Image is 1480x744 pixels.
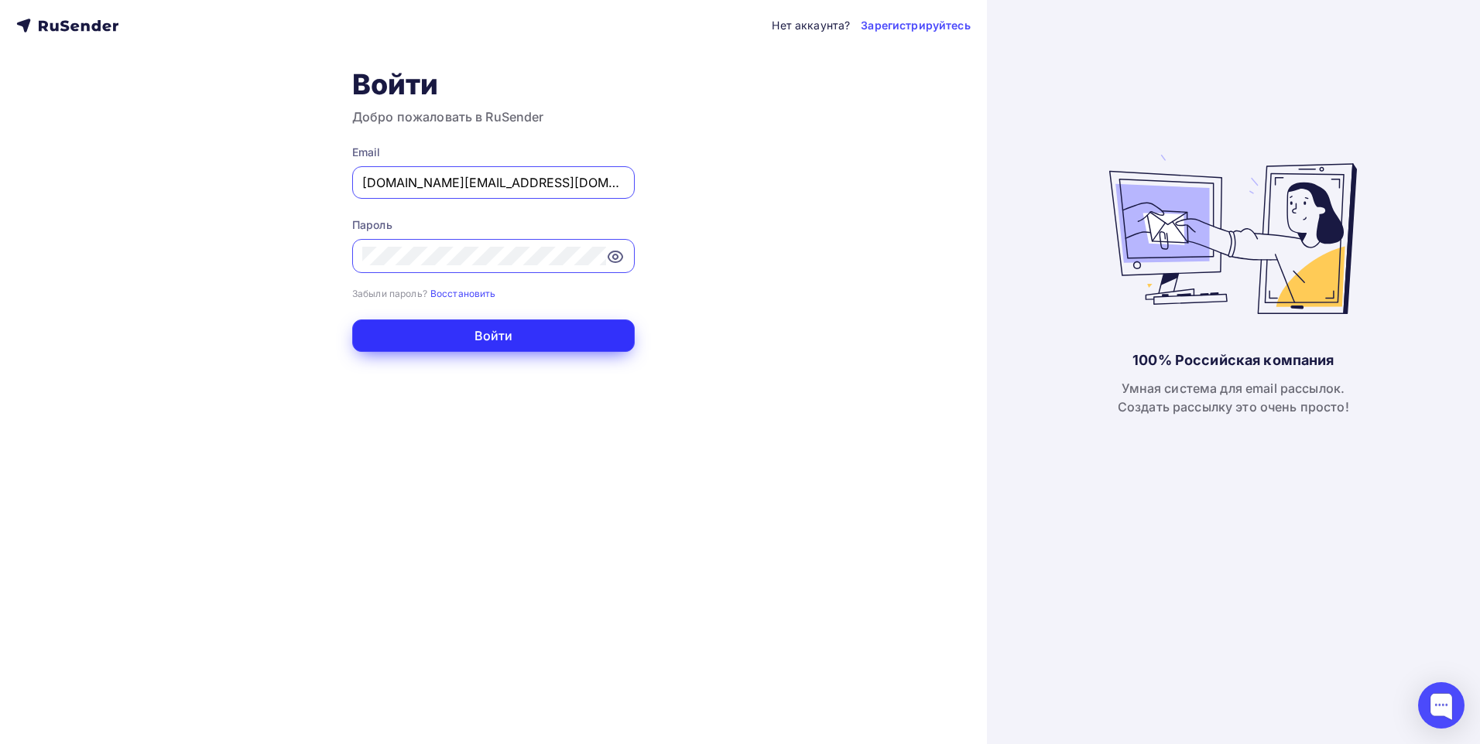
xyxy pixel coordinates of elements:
input: Укажите свой email [362,173,625,192]
div: Email [352,145,635,160]
div: Нет аккаунта? [772,18,850,33]
a: Восстановить [430,286,496,299]
div: Пароль [352,217,635,233]
button: Войти [352,319,635,352]
div: 100% Российская компания [1132,351,1334,370]
small: Восстановить [430,288,496,299]
h1: Войти [352,67,635,101]
a: Зарегистрируйтесь [861,18,970,33]
div: Умная система для email рассылок. Создать рассылку это очень просто! [1118,379,1349,416]
h3: Добро пожаловать в RuSender [352,108,635,126]
small: Забыли пароль? [352,288,427,299]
